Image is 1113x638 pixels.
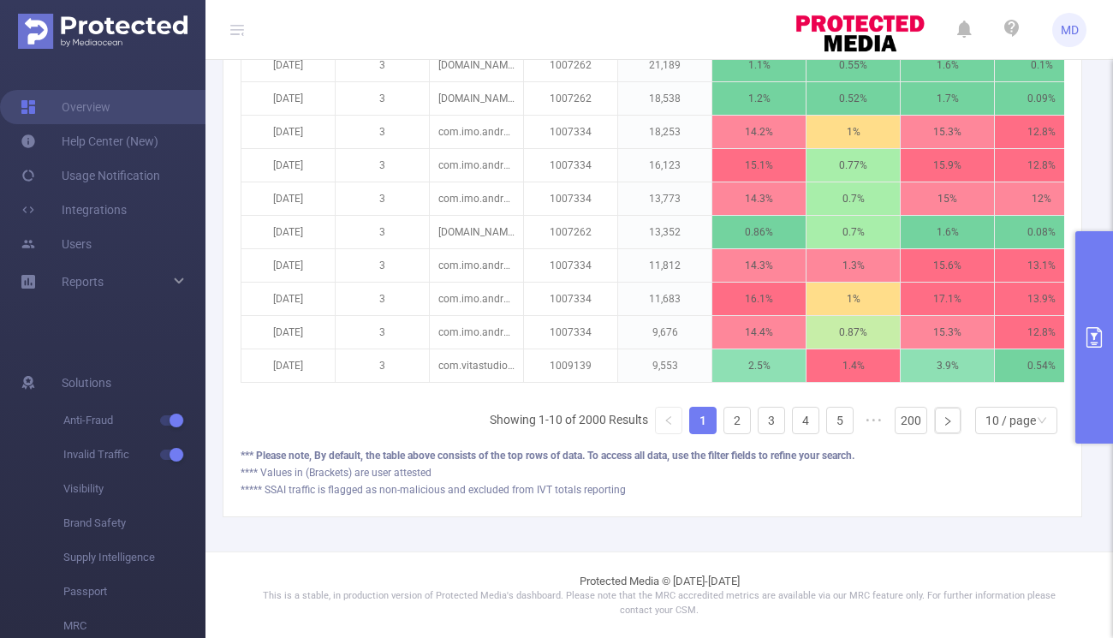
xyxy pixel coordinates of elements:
[241,448,1064,463] div: *** Please note, By default, the table above consists of the top rows of data. To access all data...
[793,408,818,433] a: 4
[995,182,1088,215] p: 12%
[901,182,994,215] p: 15%
[724,408,750,433] a: 2
[524,49,617,81] p: 1007262
[618,349,711,382] p: 9,553
[995,116,1088,148] p: 12.8%
[712,249,806,282] p: 14.3%
[806,316,900,349] p: 0.87%
[806,82,900,115] p: 0.52%
[712,283,806,315] p: 16.1%
[901,249,994,282] p: 15.6%
[241,149,335,182] p: [DATE]
[985,408,1036,433] div: 10 / page
[806,349,900,382] p: 1.4%
[63,575,205,609] span: Passport
[806,216,900,248] p: 0.7%
[618,182,711,215] p: 13,773
[336,116,429,148] p: 3
[943,416,953,426] i: icon: right
[241,465,1064,480] div: **** Values in (Brackets) are user attested
[995,283,1088,315] p: 13.9%
[712,316,806,349] p: 14.4%
[524,216,617,248] p: 1007262
[336,249,429,282] p: 3
[618,116,711,148] p: 18,253
[712,149,806,182] p: 15.1%
[336,182,429,215] p: 3
[21,158,160,193] a: Usage Notification
[901,349,994,382] p: 3.9%
[524,316,617,349] p: 1007334
[618,49,711,81] p: 21,189
[524,349,617,382] p: 1009139
[901,49,994,81] p: 1.6%
[430,82,523,115] p: [DOMAIN_NAME]
[806,116,900,148] p: 1%
[524,149,617,182] p: 1007334
[758,407,785,434] li: 3
[241,49,335,81] p: [DATE]
[1037,415,1047,427] i: icon: down
[759,408,784,433] a: 3
[618,316,711,349] p: 9,676
[336,49,429,81] p: 3
[618,82,711,115] p: 18,538
[995,349,1088,382] p: 0.54%
[62,275,104,289] span: Reports
[241,82,335,115] p: [DATE]
[712,116,806,148] p: 14.2%
[524,182,617,215] p: 1007334
[62,265,104,299] a: Reports
[524,249,617,282] p: 1007334
[241,116,335,148] p: [DATE]
[430,249,523,282] p: com.imo.android.imoim
[430,149,523,182] p: com.imo.android.imoim
[655,407,682,434] li: Previous Page
[490,407,648,434] li: Showing 1-10 of 2000 Results
[995,216,1088,248] p: 0.08%
[895,407,927,434] li: 200
[18,14,187,49] img: Protected Media
[430,349,523,382] p: com.vitastudio.mahjong
[896,408,926,433] a: 200
[995,82,1088,115] p: 0.09%
[901,149,994,182] p: 15.9%
[806,182,900,215] p: 0.7%
[995,149,1088,182] p: 12.8%
[524,82,617,115] p: 1007262
[806,49,900,81] p: 0.55%
[524,283,617,315] p: 1007334
[901,316,994,349] p: 15.3%
[618,283,711,315] p: 11,683
[62,366,111,400] span: Solutions
[430,283,523,315] p: com.imo.android.imoim
[430,182,523,215] p: com.imo.android.imoim
[63,506,205,540] span: Brand Safety
[806,249,900,282] p: 1.3%
[430,216,523,248] p: [DOMAIN_NAME]
[689,407,717,434] li: 1
[336,149,429,182] p: 3
[430,316,523,349] p: com.imo.android.imoim
[248,589,1070,617] p: This is a stable, in production version of Protected Media's dashboard. Please note that the MRC ...
[723,407,751,434] li: 2
[430,116,523,148] p: com.imo.android.imoim
[21,193,127,227] a: Integrations
[241,316,335,349] p: [DATE]
[524,116,617,148] p: 1007334
[664,415,674,426] i: icon: left
[63,540,205,575] span: Supply Intelligence
[690,408,716,433] a: 1
[63,438,205,472] span: Invalid Traffic
[21,124,158,158] a: Help Center (New)
[712,349,806,382] p: 2.5%
[336,316,429,349] p: 3
[712,49,806,81] p: 1.1%
[860,407,888,434] span: •••
[618,149,711,182] p: 16,123
[901,283,994,315] p: 17.1%
[806,283,900,315] p: 1%
[21,90,110,124] a: Overview
[21,227,92,261] a: Users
